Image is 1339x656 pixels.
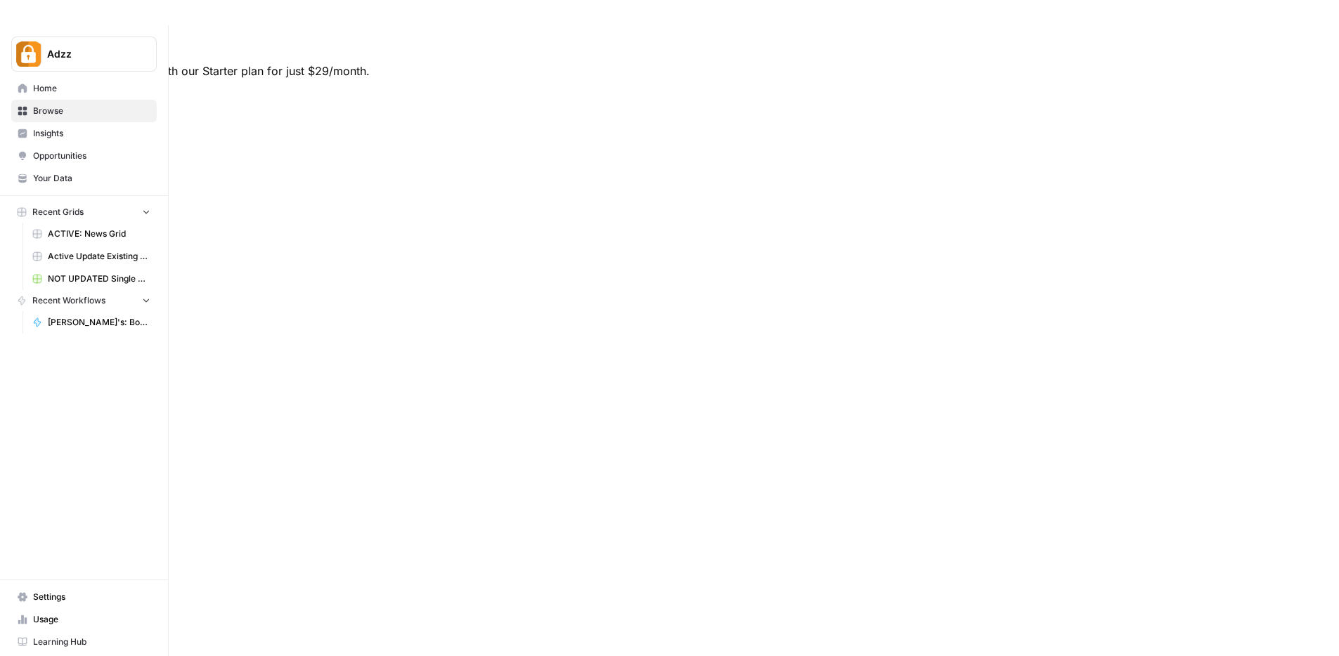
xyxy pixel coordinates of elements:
span: Usage [33,613,150,626]
a: Opportunities [11,145,157,167]
span: Settings [33,591,150,603]
a: NOT UPDATED Single Bonus Creation [26,268,157,290]
span: Recent Workflows [32,294,105,307]
button: Recent Workflows [11,290,157,311]
span: Learning Hub [33,636,150,648]
a: ACTIVE: News Grid [26,223,157,245]
a: [PERSON_NAME]'s: Bonuses Search [26,311,157,334]
span: Insights [33,127,150,140]
span: Opportunities [33,150,150,162]
a: Learning Hub [11,631,157,653]
span: Your Data [33,172,150,185]
span: ACTIVE: News Grid [48,228,150,240]
a: Usage [11,608,157,631]
span: NOT UPDATED Single Bonus Creation [48,273,150,285]
span: Recent Grids [32,206,84,218]
a: Your Data [11,167,157,190]
a: Settings [11,586,157,608]
button: Recent Grids [11,202,157,223]
a: Insights [11,122,157,145]
span: [PERSON_NAME]'s: Bonuses Search [48,316,150,329]
a: Active Update Existing Post [26,245,157,268]
span: Active Update Existing Post [48,250,150,263]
